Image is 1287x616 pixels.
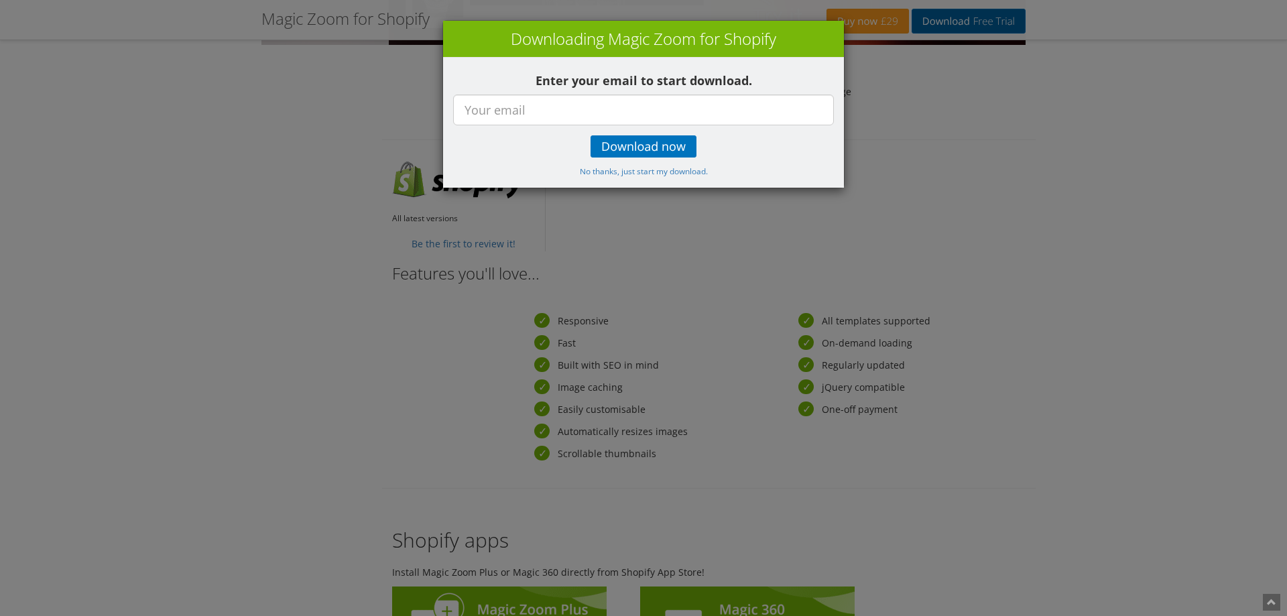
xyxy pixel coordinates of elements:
small: No thanks, just start my download. [580,166,708,176]
h3: Downloading Magic Zoom for Shopify [450,27,837,50]
a: Download now [591,135,696,158]
input: Your email [453,95,834,125]
a: No thanks, just start my download. [580,164,708,177]
span: Download now [601,141,686,152]
b: Enter your email to start download. [536,72,752,88]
